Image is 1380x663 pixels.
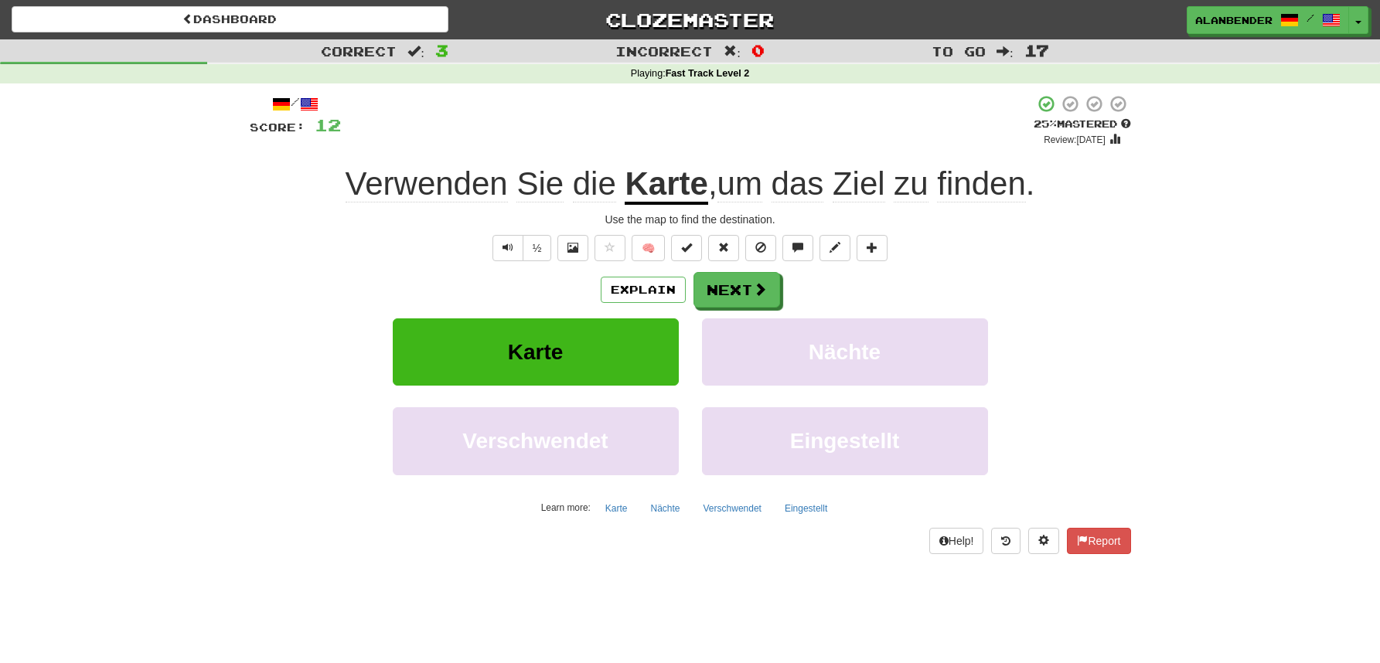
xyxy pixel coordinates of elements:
[321,43,397,59] span: Correct
[508,340,564,364] span: Karte
[1195,13,1273,27] span: AlanBender
[745,235,776,261] button: Ignore sentence (alt+i)
[472,6,908,33] a: Clozemaster
[833,165,885,202] span: Ziel
[12,6,448,32] a: Dashboard
[1034,117,1057,130] span: 25 %
[1187,6,1349,34] a: AlanBender /
[250,212,1131,227] div: Use the map to find the destination.
[1044,134,1106,145] small: Review: [DATE]
[346,165,508,202] span: Verwenden
[595,235,625,261] button: Favorite sentence (alt+f)
[809,340,881,364] span: Nächte
[250,121,305,134] span: Score:
[772,165,824,202] span: das
[717,165,762,202] span: um
[541,502,591,513] small: Learn more:
[315,115,341,134] span: 12
[1024,41,1049,59] span: 17
[708,235,739,261] button: Reset to 0% Mastered (alt+r)
[1067,528,1130,554] button: Report
[819,235,850,261] button: Edit sentence (alt+d)
[671,235,702,261] button: Set this sentence to 100% Mastered (alt+m)
[997,45,1014,58] span: :
[857,235,888,261] button: Add to collection (alt+a)
[782,235,813,261] button: Discuss sentence (alt+u)
[666,68,750,79] strong: Fast Track Level 2
[708,165,1035,202] span: , .
[597,497,636,520] button: Karte
[724,45,741,58] span: :
[407,45,424,58] span: :
[601,277,686,303] button: Explain
[393,407,679,474] button: Verschwendet
[894,165,928,202] span: zu
[1034,117,1131,131] div: Mastered
[523,235,552,261] button: ½
[250,94,341,114] div: /
[693,272,780,308] button: Next
[557,235,588,261] button: Show image (alt+x)
[751,41,765,59] span: 0
[393,318,679,386] button: Karte
[489,235,552,261] div: Text-to-speech controls
[937,165,1025,202] span: finden
[702,407,988,474] button: Eingestellt
[790,429,900,453] span: Eingestellt
[932,43,986,59] span: To go
[702,318,988,386] button: Nächte
[625,165,707,205] u: Karte
[615,43,713,59] span: Incorrect
[516,165,564,202] span: Sie
[573,165,616,202] span: die
[695,497,770,520] button: Verschwendet
[1307,12,1314,23] span: /
[492,235,523,261] button: Play sentence audio (ctl+space)
[929,528,984,554] button: Help!
[632,235,665,261] button: 🧠
[776,497,836,520] button: Eingestellt
[642,497,689,520] button: Nächte
[991,528,1021,554] button: Round history (alt+y)
[435,41,448,59] span: 3
[462,429,608,453] span: Verschwendet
